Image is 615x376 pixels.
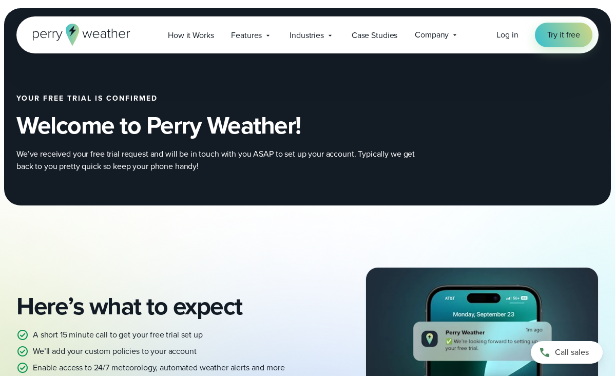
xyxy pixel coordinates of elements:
[496,29,518,41] a: Log in
[290,29,324,42] span: Industries
[33,362,285,374] p: Enable access to 24/7 meteorology, automated weather alerts and more
[343,25,406,46] a: Case Studies
[16,95,449,103] h2: Your free trial is confirmed
[555,346,589,359] span: Call sales
[159,25,222,46] a: How it Works
[33,345,197,358] p: We’ll add your custom policies to your account
[33,329,203,341] p: A short 15 minute call to get your free trial set up
[531,341,603,364] a: Call sales
[352,29,397,42] span: Case Studies
[16,148,427,173] p: We’ve received your free trial request and will be in touch with you ASAP to set up your account....
[16,292,299,321] h2: Here’s what to expect
[415,29,449,41] span: Company
[231,29,262,42] span: Features
[168,29,214,42] span: How it Works
[16,111,449,140] h2: Welcome to Perry Weather!
[547,29,580,41] span: Try it free
[535,23,592,47] a: Try it free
